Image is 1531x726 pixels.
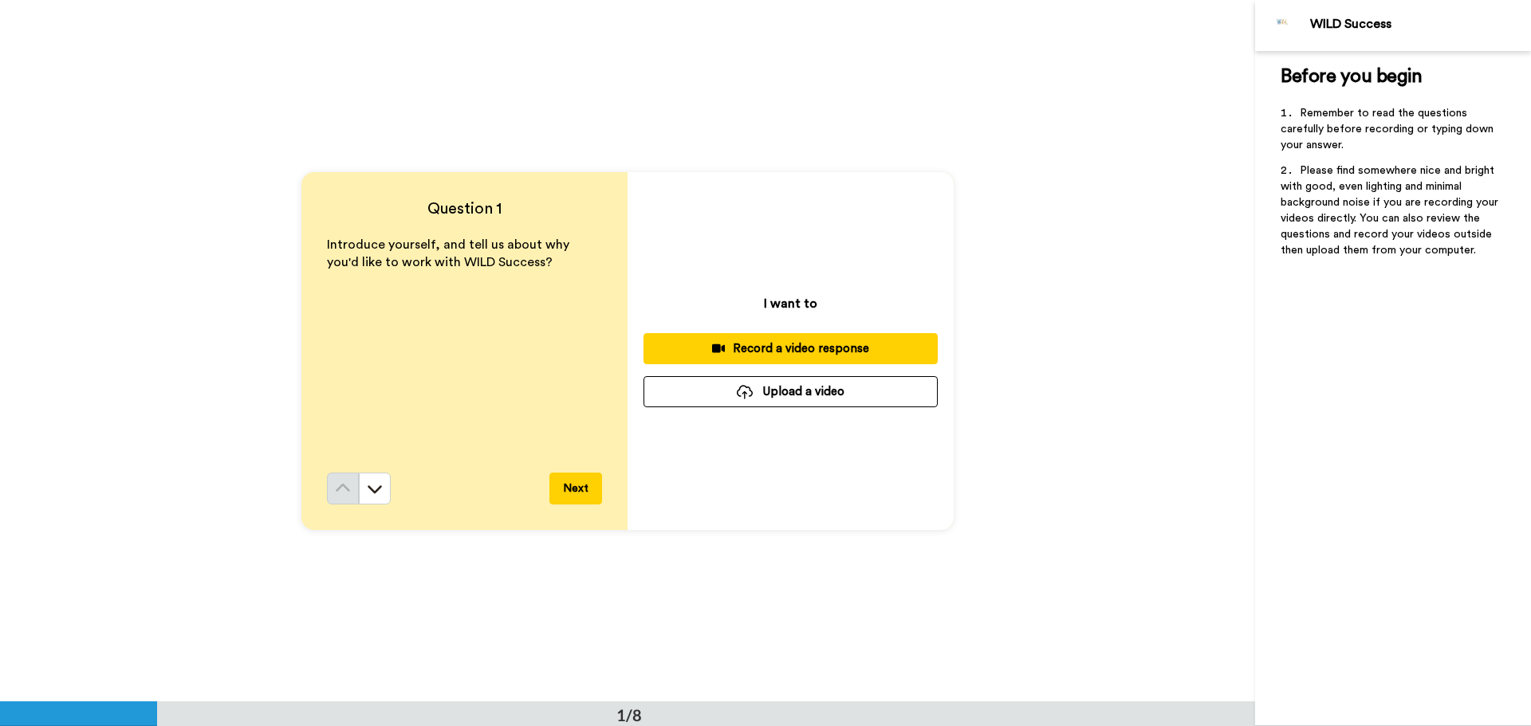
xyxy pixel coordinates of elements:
button: Next [549,473,602,504]
span: Before you begin [1281,67,1422,86]
span: Introduce yourself, and tell us about why you'd like to work with WILD Success? [327,238,573,269]
div: WILD Success [1310,17,1530,32]
h4: Question 1 [327,198,602,220]
div: Record a video response [656,340,925,357]
img: Profile Image [1264,6,1302,45]
div: 1/8 [591,704,667,726]
span: Please find somewhere nice and bright with good, even lighting and minimal background noise if yo... [1281,165,1501,256]
button: Record a video response [643,333,938,364]
button: Upload a video [643,376,938,407]
span: Remember to read the questions carefully before recording or typing down your answer. [1281,108,1497,151]
p: I want to [764,294,817,313]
